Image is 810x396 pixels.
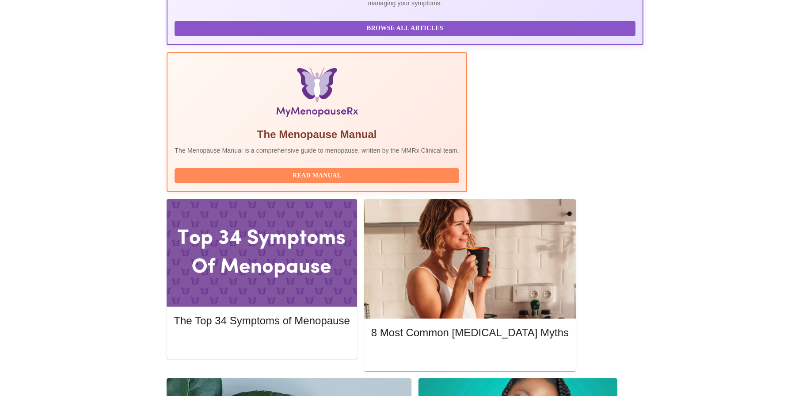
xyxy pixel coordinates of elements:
span: Read Manual [183,170,450,181]
span: Read More [183,338,341,349]
span: Read More [380,350,560,361]
button: Read More [371,348,569,363]
button: Read Manual [175,168,459,184]
button: Read More [174,336,350,351]
p: The Menopause Manual is a comprehensive guide to menopause, written by the MMRx Clinical team. [175,146,459,155]
h5: The Top 34 Symptoms of Menopause [174,314,350,328]
button: Browse All Articles [175,21,635,36]
a: Read Manual [175,171,461,179]
img: Menopause Manual [220,67,414,120]
a: Read More [174,339,352,346]
a: Browse All Articles [175,24,637,31]
h5: The Menopause Manual [175,127,459,142]
a: Read More [371,351,571,358]
h5: 8 Most Common [MEDICAL_DATA] Myths [371,326,569,340]
span: Browse All Articles [183,23,626,34]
